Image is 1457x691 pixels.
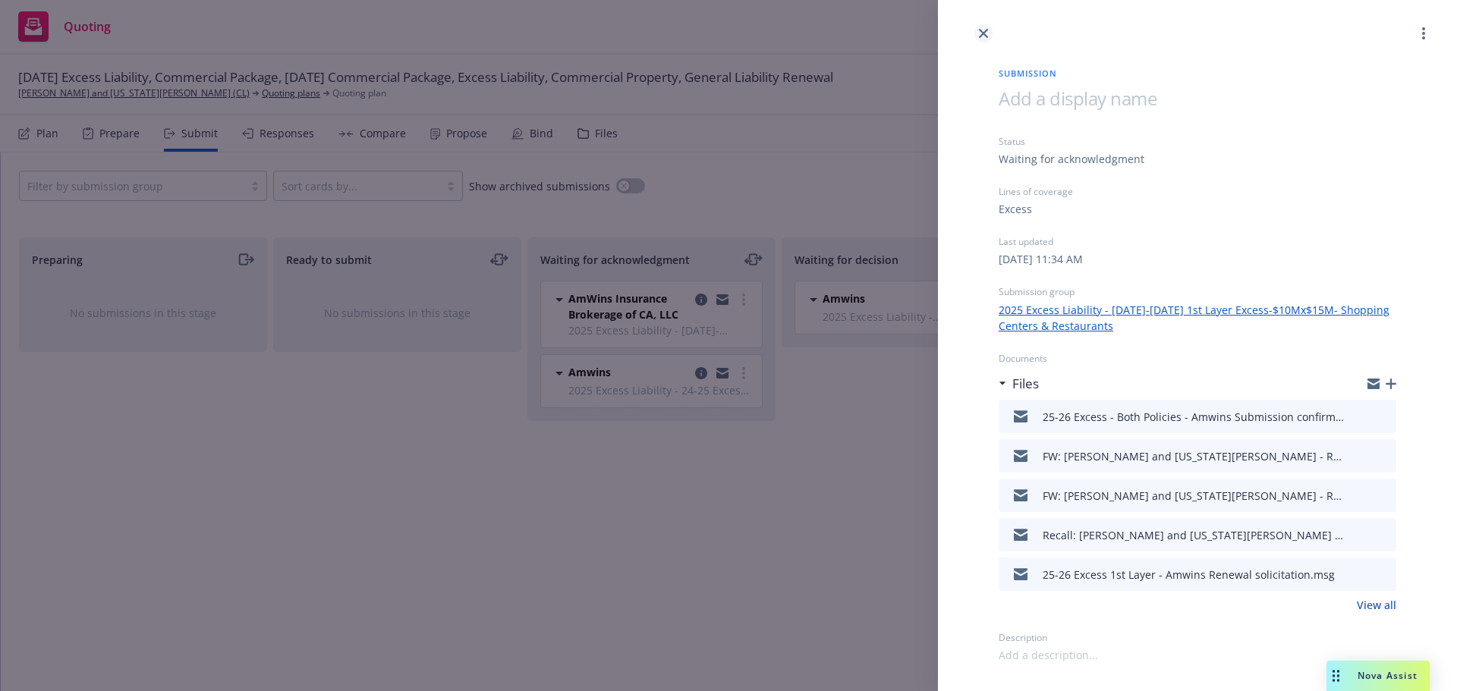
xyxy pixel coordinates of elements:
[1043,448,1346,464] div: FW: [PERSON_NAME] and [US_STATE][PERSON_NAME] - Renewal #CSX00050045P & #CX004RL24
[999,135,1396,148] div: Status
[1043,567,1335,583] div: 25-26 Excess 1st Layer - Amwins Renewal solicitation.msg
[1377,447,1390,465] button: preview file
[1352,447,1364,465] button: download file
[1352,526,1364,544] button: download file
[999,151,1144,167] div: Waiting for acknowledgment
[1352,407,1364,426] button: download file
[1326,661,1430,691] button: Nova Assist
[999,67,1396,80] span: Submission
[999,201,1032,217] div: Excess
[1043,409,1346,425] div: 25-26 Excess - Both Policies - Amwins Submission confirmation.msg
[999,285,1396,298] div: Submission group
[1377,565,1390,583] button: preview file
[999,352,1396,365] div: Documents
[999,235,1396,248] div: Last updated
[999,185,1396,198] div: Lines of coverage
[974,24,993,42] a: close
[999,374,1039,394] div: Files
[1377,486,1390,504] button: preview file
[1358,669,1418,682] span: Nova Assist
[999,631,1396,644] div: Description
[1357,597,1396,613] a: View all
[1352,486,1364,504] button: download file
[1043,527,1346,543] div: Recall: [PERSON_NAME] and [US_STATE][PERSON_NAME] - Renewal #CSX00050045P & #CX004RL24
[999,302,1396,334] a: 2025 Excess Liability - [DATE]-[DATE] 1st Layer Excess-$10Mx$15M- Shopping Centers & Restaurants
[1043,488,1346,504] div: FW: [PERSON_NAME] and [US_STATE][PERSON_NAME] - Renewal #CSX00050045P & #CX004RL24
[1377,526,1390,544] button: preview file
[1326,661,1345,691] div: Drag to move
[1415,24,1433,42] a: more
[999,251,1083,267] div: [DATE] 11:34 AM
[1377,407,1390,426] button: preview file
[1012,374,1039,394] h3: Files
[1352,565,1364,583] button: download file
